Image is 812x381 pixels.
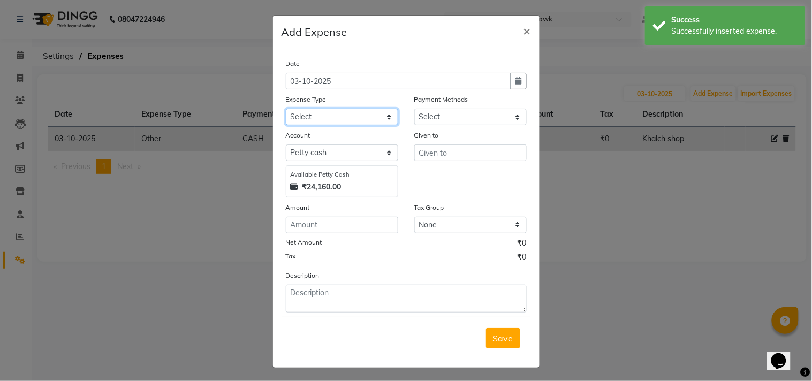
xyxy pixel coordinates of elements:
div: Successfully inserted expense. [672,26,798,37]
div: Success [672,14,798,26]
h5: Add Expense [282,24,347,40]
label: Date [286,59,300,68]
input: Given to [414,144,527,161]
button: Save [486,328,520,348]
button: Close [515,16,540,45]
label: Tax [286,252,296,261]
span: ₹0 [518,252,527,265]
strong: ₹24,160.00 [302,181,342,193]
label: Tax Group [414,203,444,212]
label: Account [286,131,310,140]
label: Amount [286,203,310,212]
iframe: chat widget [767,338,801,370]
label: Description [286,271,320,280]
label: Expense Type [286,95,327,104]
span: ₹0 [518,238,527,252]
label: Given to [414,131,439,140]
div: Available Petty Cash [291,170,393,179]
span: × [523,22,531,39]
label: Payment Methods [414,95,468,104]
label: Net Amount [286,238,322,247]
input: Amount [286,217,398,233]
span: Save [493,333,513,344]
